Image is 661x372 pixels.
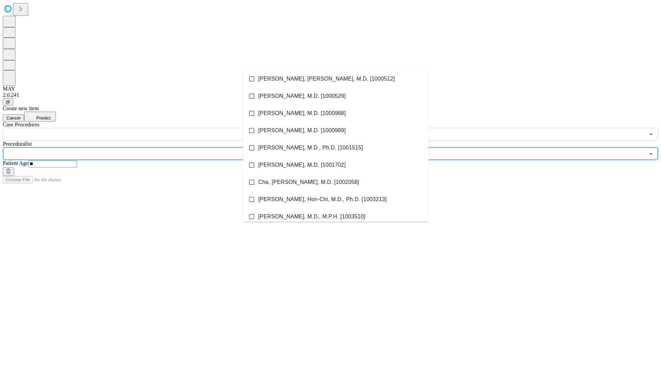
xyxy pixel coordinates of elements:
[36,115,50,121] span: Predict
[3,114,24,122] button: Cancel
[258,178,359,186] span: Cha, [PERSON_NAME], M.D. [1002058]
[258,109,346,117] span: [PERSON_NAME], M.D. [1000988]
[258,75,395,83] span: [PERSON_NAME], [PERSON_NAME], M.D. [1000512]
[3,86,658,92] div: MAY
[6,99,10,104] span: @
[3,160,28,166] span: Patient Age
[258,92,346,100] span: [PERSON_NAME], M.D. [1000529]
[3,122,39,127] span: Scheduled Procedure
[646,130,656,139] button: Open
[3,105,39,111] span: Create new item
[3,98,13,105] button: @
[646,149,656,158] button: Close
[258,161,346,169] span: [PERSON_NAME], M.D. [1001702]
[258,144,363,152] span: [PERSON_NAME], M.D., Ph.D. [1001515]
[258,195,387,204] span: [PERSON_NAME], Hon-Chi, M.D., Ph.D. [1003213]
[3,141,32,147] span: Proceduralist
[6,115,21,121] span: Cancel
[258,213,365,221] span: [PERSON_NAME], M.D., M.P.H. [1003510]
[258,126,346,135] span: [PERSON_NAME], M.D. [1000989]
[3,92,658,98] div: 2.0.241
[24,112,56,122] button: Predict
